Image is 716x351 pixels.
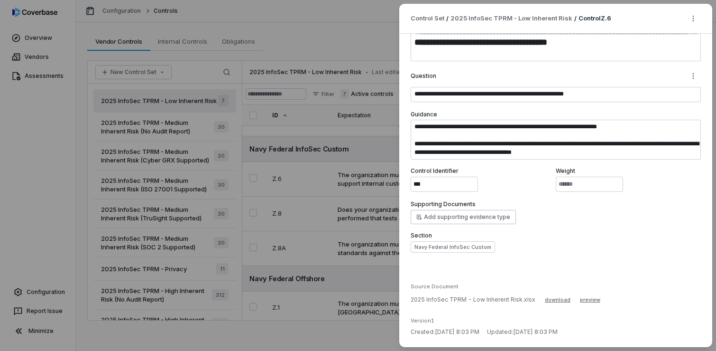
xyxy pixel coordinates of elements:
[541,294,574,305] button: download
[580,294,600,305] button: preview
[487,328,558,335] span: Updated: [DATE] 8:03 PM
[411,210,516,224] button: Add supporting evidence type
[411,72,436,80] label: Question
[556,167,701,175] label: Weight
[411,296,535,304] p: 2025 InfoSec TPRM - Low Inherent Risk.xlsx
[578,14,611,22] span: Control Z.6
[411,111,437,118] label: Guidance
[411,200,476,208] label: Supporting Documents
[411,232,701,239] label: Section
[450,14,572,23] a: 2025 InfoSec TPRM - Low Inherent Risk
[686,11,701,26] button: More actions
[411,14,444,23] span: Control Set
[446,14,449,23] p: /
[411,167,556,175] label: Control Identifier
[411,241,495,253] button: Navy Federal InfoSec Custom
[411,317,434,324] span: Version 1
[411,283,701,290] div: Source Document
[686,69,701,83] button: Question actions
[574,14,577,23] p: /
[411,328,479,335] span: Created: [DATE] 8:03 PM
